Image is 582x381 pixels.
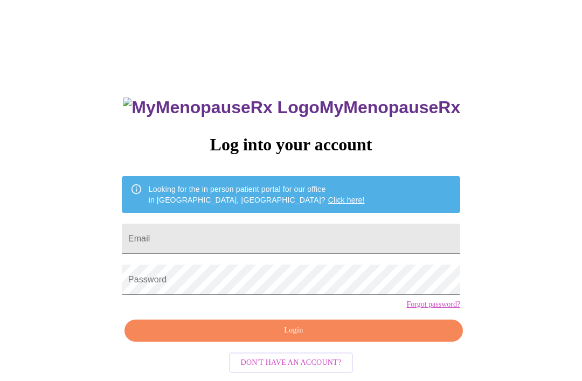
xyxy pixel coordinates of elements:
span: Login [137,324,451,337]
img: MyMenopauseRx Logo [123,98,319,117]
h3: Log into your account [122,135,460,155]
a: Forgot password? [406,300,460,309]
button: Don't have an account? [229,352,354,373]
div: Looking for the in person patient portal for our office in [GEOGRAPHIC_DATA], [GEOGRAPHIC_DATA]? [149,179,365,210]
a: Don't have an account? [226,357,356,366]
h3: MyMenopauseRx [123,98,460,117]
button: Login [124,320,463,342]
a: Click here! [328,196,365,204]
span: Don't have an account? [241,356,342,370]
